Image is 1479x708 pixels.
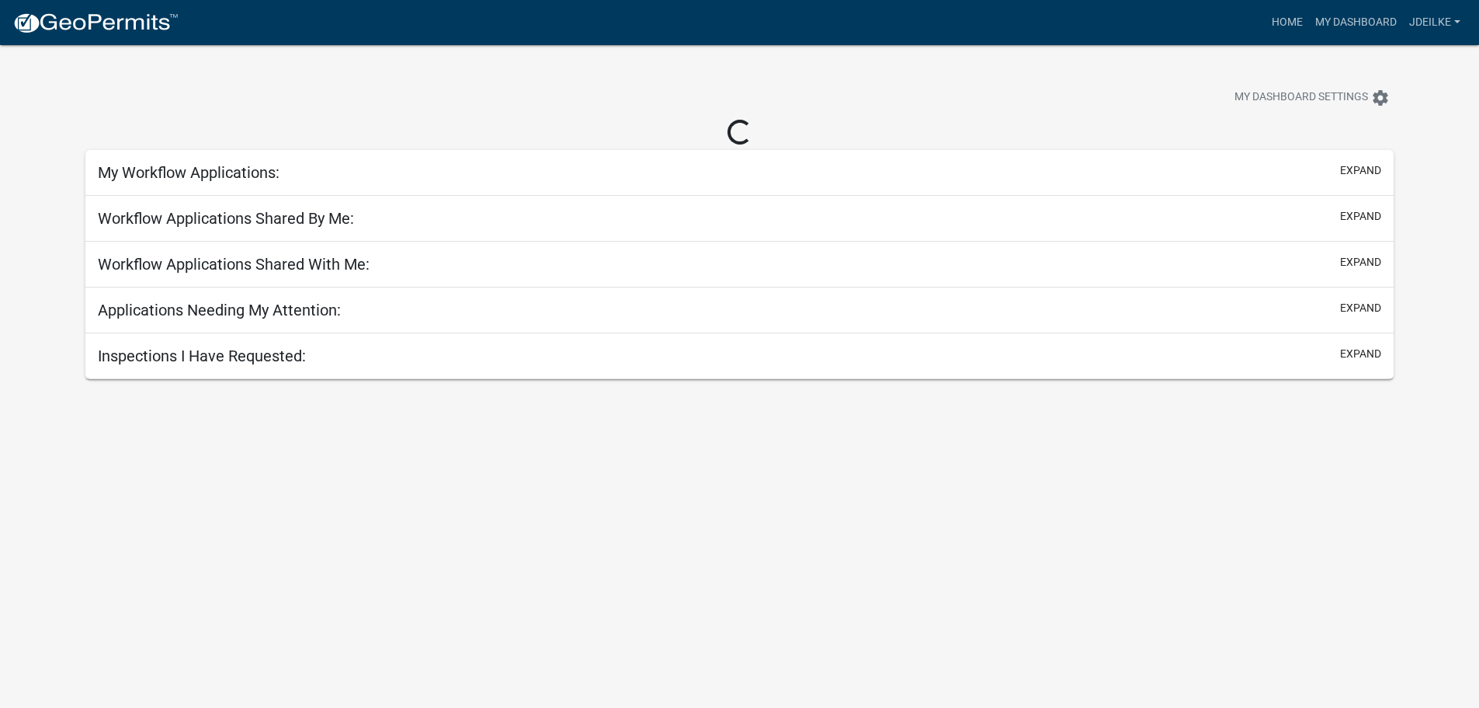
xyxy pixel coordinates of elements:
i: settings [1371,89,1390,107]
a: My Dashboard [1309,8,1403,37]
h5: Workflow Applications Shared By Me: [98,209,354,228]
a: Home [1265,8,1309,37]
h5: My Workflow Applications: [98,163,279,182]
button: My Dashboard Settingssettings [1222,82,1402,113]
span: My Dashboard Settings [1234,89,1368,107]
button: expand [1340,162,1381,179]
button: expand [1340,346,1381,362]
h5: Inspections I Have Requested: [98,347,306,365]
a: JDeilke [1403,8,1467,37]
button: expand [1340,254,1381,270]
button: expand [1340,208,1381,225]
h5: Workflow Applications Shared With Me: [98,255,370,274]
h5: Applications Needing My Attention: [98,301,341,319]
button: expand [1340,300,1381,316]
